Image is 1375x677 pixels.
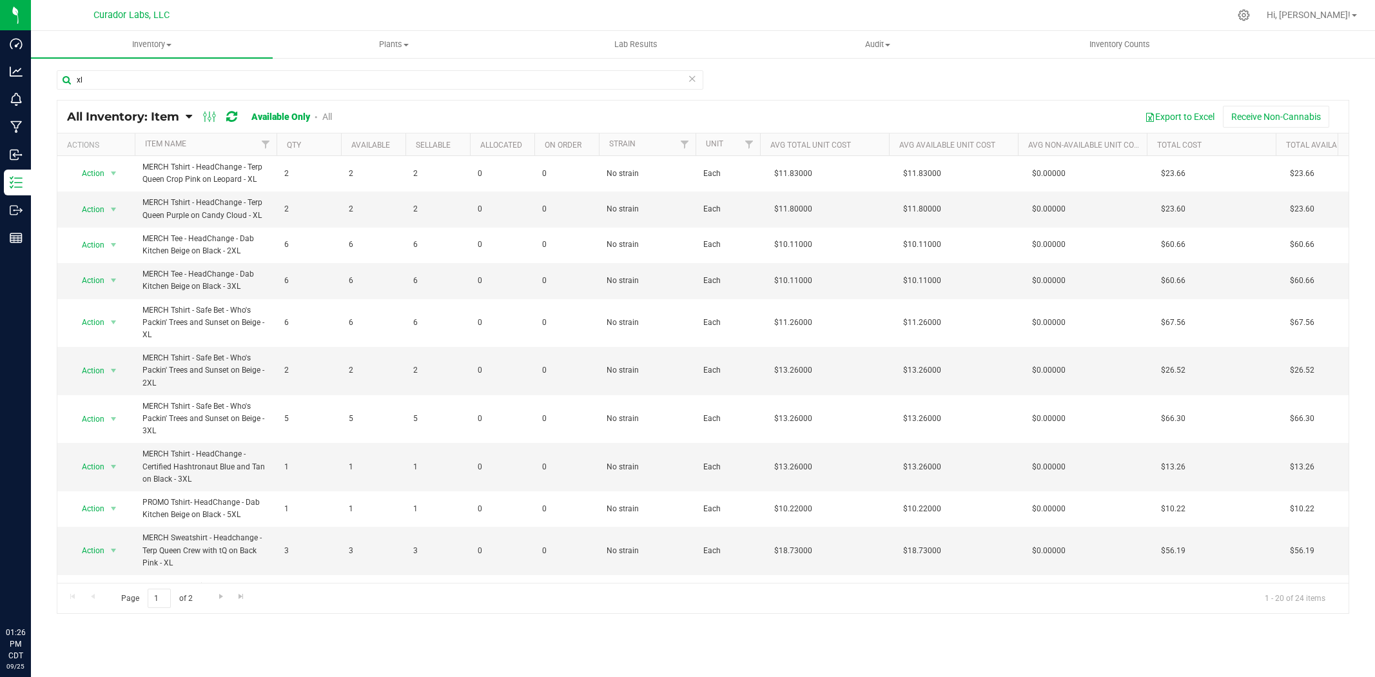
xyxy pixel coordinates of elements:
span: $60.66 [1155,271,1192,290]
span: PROMO Tshirt- HeadChange - Dab Kitchen Beige on Black - 5XL [142,496,269,521]
a: Item Name [145,139,186,148]
span: 0 [478,239,527,251]
span: $10.11000 [768,271,819,290]
span: MERCH Tee - HeadChange - Dab Kitchen Beige on Black - 2XL [142,233,269,257]
span: Action [70,201,105,219]
span: Action [70,271,105,289]
span: Each [703,239,752,251]
span: Action [70,458,105,476]
span: 6 [413,317,462,329]
span: 1 - 20 of 24 items [1254,589,1336,608]
span: No strain [607,203,688,215]
span: $66.30 [1155,409,1192,428]
span: Action [70,500,105,518]
span: $23.66 [1155,164,1192,183]
a: Qty [287,141,301,150]
span: Each [703,503,752,515]
span: 6 [413,275,462,287]
span: 2 [284,364,333,377]
span: 0 [478,317,527,329]
span: 6 [349,317,398,329]
span: 0 [542,168,591,180]
p: 09/25 [6,662,25,671]
span: $11.26000 [897,313,948,332]
span: $67.56 [1283,313,1321,332]
span: No strain [607,503,688,515]
a: Avg Total Unit Cost [770,141,851,150]
span: select [106,271,122,289]
span: Plants [273,39,514,50]
span: No strain [607,239,688,251]
span: 2 [284,168,333,180]
span: $60.66 [1283,235,1321,254]
span: 6 [284,275,333,287]
span: $13.26000 [897,409,948,428]
span: Clear [688,70,697,87]
span: $0.00000 [1026,361,1072,380]
span: MERCH Tee - HeadChange - Dab Kitchen Beige on Black - 3XL [142,268,269,293]
inline-svg: Inventory [10,176,23,189]
span: No strain [607,461,688,473]
span: $56.19 [1155,542,1192,560]
span: 0 [542,413,591,425]
span: select [106,500,122,518]
span: MERCH Tshirt - HeadChange - Terp Queen Crop Pink on Leopard - XL [142,161,269,186]
span: $66.30 [1283,409,1321,428]
span: 5 [413,413,462,425]
input: Search Item Name, Retail Display Name, SKU, Part Number... [57,70,703,90]
span: $10.22 [1283,500,1321,518]
span: Audit [757,39,998,50]
span: Action [70,542,105,560]
span: $11.80000 [768,200,819,219]
a: Total Cost [1157,141,1202,150]
span: 0 [478,364,527,377]
a: Filter [739,133,760,155]
span: 6 [349,275,398,287]
a: Filter [674,133,696,155]
span: 2 [349,168,398,180]
span: 0 [542,317,591,329]
span: $13.26 [1155,458,1192,476]
span: select [106,236,122,254]
span: No strain [607,275,688,287]
span: $60.66 [1155,235,1192,254]
span: Each [703,168,752,180]
span: No strain [607,364,688,377]
span: $10.22000 [897,500,948,518]
inline-svg: Outbound [10,204,23,217]
a: On Order [545,141,581,150]
span: $13.26000 [768,458,819,476]
span: 0 [478,275,527,287]
span: 2 [413,168,462,180]
span: select [106,410,122,428]
span: $0.00000 [1026,164,1072,183]
span: $23.60 [1155,200,1192,219]
span: 0 [478,168,527,180]
span: Each [703,275,752,287]
span: Each [703,545,752,557]
button: Export to Excel [1136,106,1223,128]
a: Plants [273,31,514,58]
span: $26.52 [1155,361,1192,380]
span: 1 [413,503,462,515]
span: Action [70,236,105,254]
span: $0.00000 [1026,200,1072,219]
span: select [106,313,122,331]
span: $18.73000 [897,542,948,560]
span: Action [70,164,105,182]
span: 2 [284,203,333,215]
span: $26.52 [1283,361,1321,380]
inline-svg: Dashboard [10,37,23,50]
a: Audit [757,31,999,58]
span: Each [703,317,752,329]
span: $60.66 [1283,271,1321,290]
span: $0.00000 [1026,235,1072,254]
span: Lab Results [597,39,675,50]
span: 2 [413,364,462,377]
span: 0 [542,239,591,251]
span: 0 [478,203,527,215]
span: Action [70,362,105,380]
span: 1 [349,461,398,473]
a: All [322,112,332,122]
span: $10.11000 [897,235,948,254]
